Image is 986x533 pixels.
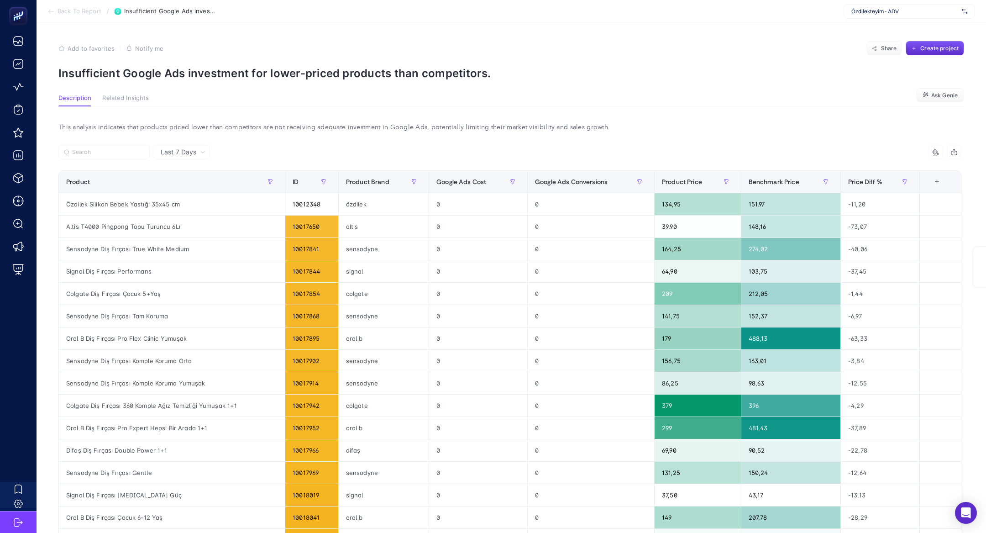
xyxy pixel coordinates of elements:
[741,238,840,260] div: 274,02
[72,149,144,156] input: Search
[528,484,654,506] div: 0
[59,439,285,461] div: Difaş Diş Fırçası Double Power 1+1
[841,372,919,394] div: -12,55
[662,178,702,185] span: Product Price
[535,178,608,185] span: Google Ads Conversions
[528,238,654,260] div: 0
[528,417,654,439] div: 0
[339,283,429,305] div: colgate
[927,178,934,198] div: 8 items selected
[741,260,840,282] div: 103,75
[655,462,741,484] div: 131,25
[58,95,91,102] span: Description
[655,193,741,215] div: 134,95
[841,350,919,372] div: -3,84
[851,8,958,15] span: Özdilekteyim - ADV
[66,178,90,185] span: Product
[841,327,919,349] div: -63,33
[161,148,196,157] span: Last 7 Days
[102,95,149,106] button: Related Insights
[528,283,654,305] div: 0
[429,395,527,417] div: 0
[429,484,527,506] div: 0
[841,305,919,327] div: -6,97
[68,45,115,52] span: Add to favorites
[339,260,429,282] div: signal
[429,350,527,372] div: 0
[841,216,919,237] div: -73,07
[928,178,946,185] div: +
[429,462,527,484] div: 0
[285,484,338,506] div: 10018019
[285,193,338,215] div: 10012348
[655,417,741,439] div: 299
[58,45,115,52] button: Add to favorites
[741,350,840,372] div: 163,01
[528,507,654,528] div: 0
[741,372,840,394] div: 98,63
[655,439,741,461] div: 69,90
[59,216,285,237] div: Altis T4000 Pingpong Topu Turuncu 6Lı
[285,238,338,260] div: 10017841
[841,395,919,417] div: -4,29
[285,283,338,305] div: 10017854
[655,350,741,372] div: 156,75
[285,507,338,528] div: 10018041
[59,372,285,394] div: Sensodyne Diş Fırçası Komple Koruma Yumuşak
[339,372,429,394] div: sensodyne
[429,193,527,215] div: 0
[59,327,285,349] div: Oral B Diş Fırçası Pro Flex Clinic Yumuşak
[841,484,919,506] div: -13,13
[841,439,919,461] div: -22,78
[58,67,964,80] p: Insufficient Google Ads investment for lower-priced products than competitors.
[436,178,486,185] span: Google Ads Cost
[59,283,285,305] div: Colgate Diş Fırçası Çocuk 5+Yaş
[339,216,429,237] div: altıs
[135,45,163,52] span: Notify me
[285,462,338,484] div: 10017969
[655,238,741,260] div: 164,25
[528,372,654,394] div: 0
[528,395,654,417] div: 0
[59,193,285,215] div: Özdilek Silikon Bebek Yastığı 35x45 cm
[741,327,840,349] div: 488,13
[866,41,902,56] button: Share
[528,327,654,349] div: 0
[429,417,527,439] div: 0
[339,193,429,215] div: özdilek
[528,305,654,327] div: 0
[285,327,338,349] div: 10017895
[749,178,799,185] span: Benchmark Price
[339,462,429,484] div: sensodyne
[741,484,840,506] div: 43,17
[59,238,285,260] div: Sensodyne Diş Fırçası True White Medium
[841,283,919,305] div: -1,44
[931,92,958,99] span: Ask Genie
[741,283,840,305] div: 212,05
[339,439,429,461] div: difaş
[124,8,215,15] span: Insufficient Google Ads investment for lower-priced products than competitors.
[429,260,527,282] div: 0
[741,216,840,237] div: 148,16
[841,462,919,484] div: -12,64
[339,484,429,506] div: signal
[528,439,654,461] div: 0
[741,507,840,528] div: 207,78
[429,507,527,528] div: 0
[59,462,285,484] div: Sensodyne Diş Fırçası Gentle
[655,327,741,349] div: 179
[920,45,959,52] span: Create project
[741,395,840,417] div: 396
[906,41,964,56] button: Create project
[741,305,840,327] div: 152,37
[962,7,967,16] img: svg%3e
[655,305,741,327] div: 141,75
[655,484,741,506] div: 37,50
[58,95,91,106] button: Description
[59,395,285,417] div: Colgate Diş Fırçası 360 Komple Ağız Temizliği Yumuşak 1+1
[955,502,977,524] div: Open Intercom Messenger
[429,439,527,461] div: 0
[741,417,840,439] div: 481,43
[285,260,338,282] div: 10017844
[429,216,527,237] div: 0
